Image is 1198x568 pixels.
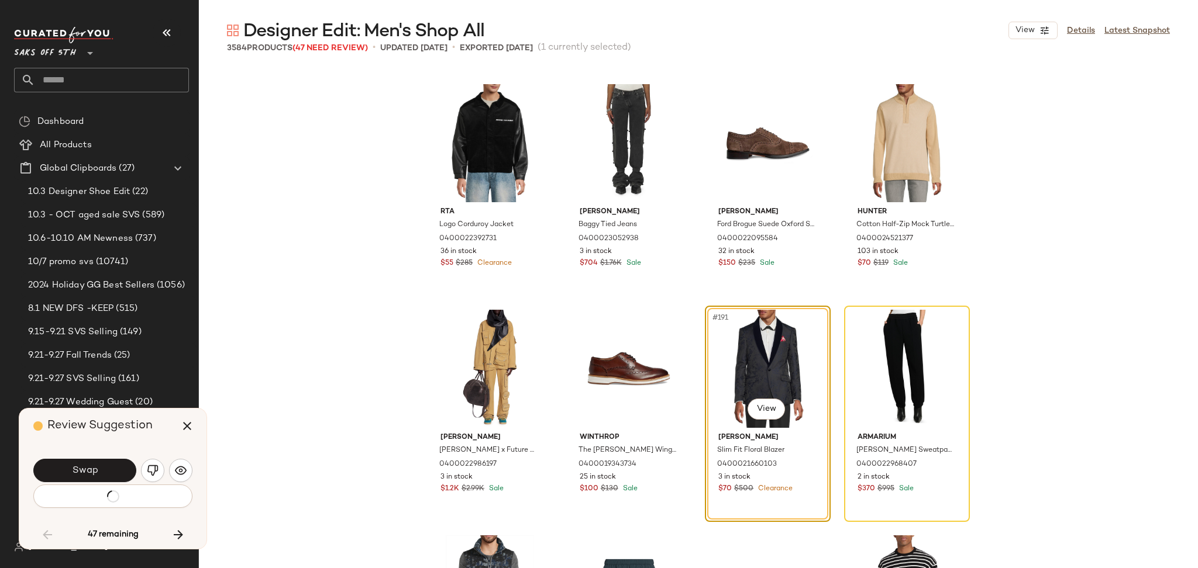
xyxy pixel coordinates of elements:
[748,399,785,420] button: View
[28,255,94,269] span: 10/7 promo svs
[858,258,871,269] span: $70
[570,310,688,428] img: 0400019343734
[858,484,875,494] span: $370
[718,247,755,257] span: 32 in stock
[717,445,784,456] span: Slim Fit Floral Blazer
[856,220,955,230] span: Cotton Half-Zip Mock Turtleneck Sweater
[380,42,447,54] p: updated [DATE]
[580,207,679,217] span: [PERSON_NAME]
[147,465,159,476] img: svg%3e
[440,247,477,257] span: 36 in stock
[439,234,497,244] span: 0400022392731
[758,259,774,267] span: Sale
[718,207,817,217] span: [PERSON_NAME]
[28,302,113,316] span: 8.1 NEW DFS -KEEP
[452,41,455,55] span: •
[118,325,142,339] span: (149)
[113,302,137,316] span: (515)
[33,459,136,482] button: Swap
[580,258,598,269] span: $704
[475,259,512,267] span: Clearance
[227,42,368,54] div: Products
[71,465,98,476] span: Swap
[717,220,816,230] span: Ford Brogue Suede Oxford Shoes
[580,484,598,494] span: $100
[709,310,827,428] img: 0400021660103_NAVY
[579,459,636,470] span: 0400019343734
[580,432,679,443] span: Winthrop
[440,432,539,443] span: [PERSON_NAME]
[28,349,112,362] span: 9.21-9.27 Fall Trends
[19,116,30,127] img: svg%3e
[14,542,23,552] img: svg%3e
[175,465,187,476] img: svg%3e
[856,459,917,470] span: 0400022968407
[848,310,966,428] img: 0400022968407_BLACK
[130,185,148,199] span: (22)
[1008,22,1058,39] button: View
[431,84,549,202] img: 0400022392731_BLACK
[94,255,128,269] span: (10741)
[440,484,459,494] span: $1.2K
[579,220,637,230] span: Baggy Tied Jeans
[856,234,913,244] span: 0400024521377
[440,472,473,483] span: 3 in stock
[116,162,135,175] span: (27)
[40,162,116,175] span: Global Clipboards
[140,209,164,222] span: (589)
[28,232,133,245] span: 10.6-10.10 AM Newness
[440,207,539,217] span: Rta
[624,259,641,267] span: Sale
[28,325,118,339] span: 9.15-9.21 SVS Selling
[756,404,776,414] span: View
[88,529,139,540] span: 47 remaining
[1104,25,1170,37] a: Latest Snapshot
[112,349,130,362] span: (25)
[891,259,908,267] span: Sale
[133,396,153,409] span: (20)
[116,372,139,386] span: (161)
[462,484,484,494] span: $2.99K
[718,258,736,269] span: $150
[570,84,688,202] img: 0400023052938_BLACKWASHED
[709,84,827,202] img: 0400022095584
[292,44,368,53] span: (47 Need Review)
[600,258,622,269] span: $1.76K
[37,115,84,129] span: Dashboard
[621,485,638,493] span: Sale
[873,258,889,269] span: $119
[579,445,677,456] span: The [PERSON_NAME] Wingtip Oxford Brogues
[877,484,894,494] span: $995
[431,310,549,428] img: 0400022986197_SAND
[717,234,778,244] span: 0400022095584
[440,258,453,269] span: $55
[28,209,140,222] span: 10.3 - OCT aged sale SVS
[856,445,955,456] span: [PERSON_NAME] Sweatpants
[601,484,618,494] span: $130
[439,220,514,230] span: Logo Corduroy Jacket
[28,372,116,386] span: 9.21-9.27 SVS Selling
[154,279,185,292] span: (1056)
[538,41,631,55] span: (1 currently selected)
[14,40,76,61] span: Saks OFF 5TH
[738,258,755,269] span: $235
[133,232,156,245] span: (737)
[28,279,154,292] span: 2024 Holiday GG Best Sellers
[858,432,956,443] span: Armarium
[1067,25,1095,37] a: Details
[227,44,247,53] span: 3584
[28,185,130,199] span: 10.3 Designer Shoe Edit
[858,247,898,257] span: 103 in stock
[897,485,914,493] span: Sale
[858,472,890,483] span: 2 in stock
[487,485,504,493] span: Sale
[858,207,956,217] span: Hunter
[580,472,616,483] span: 25 in stock
[579,234,639,244] span: 0400023052938
[439,459,497,470] span: 0400022986197
[580,247,612,257] span: 3 in stock
[243,20,484,43] span: Designer Edit: Men's Shop All
[1015,26,1035,35] span: View
[717,459,777,470] span: 0400021660103
[848,84,966,202] img: 0400024521377_CREAM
